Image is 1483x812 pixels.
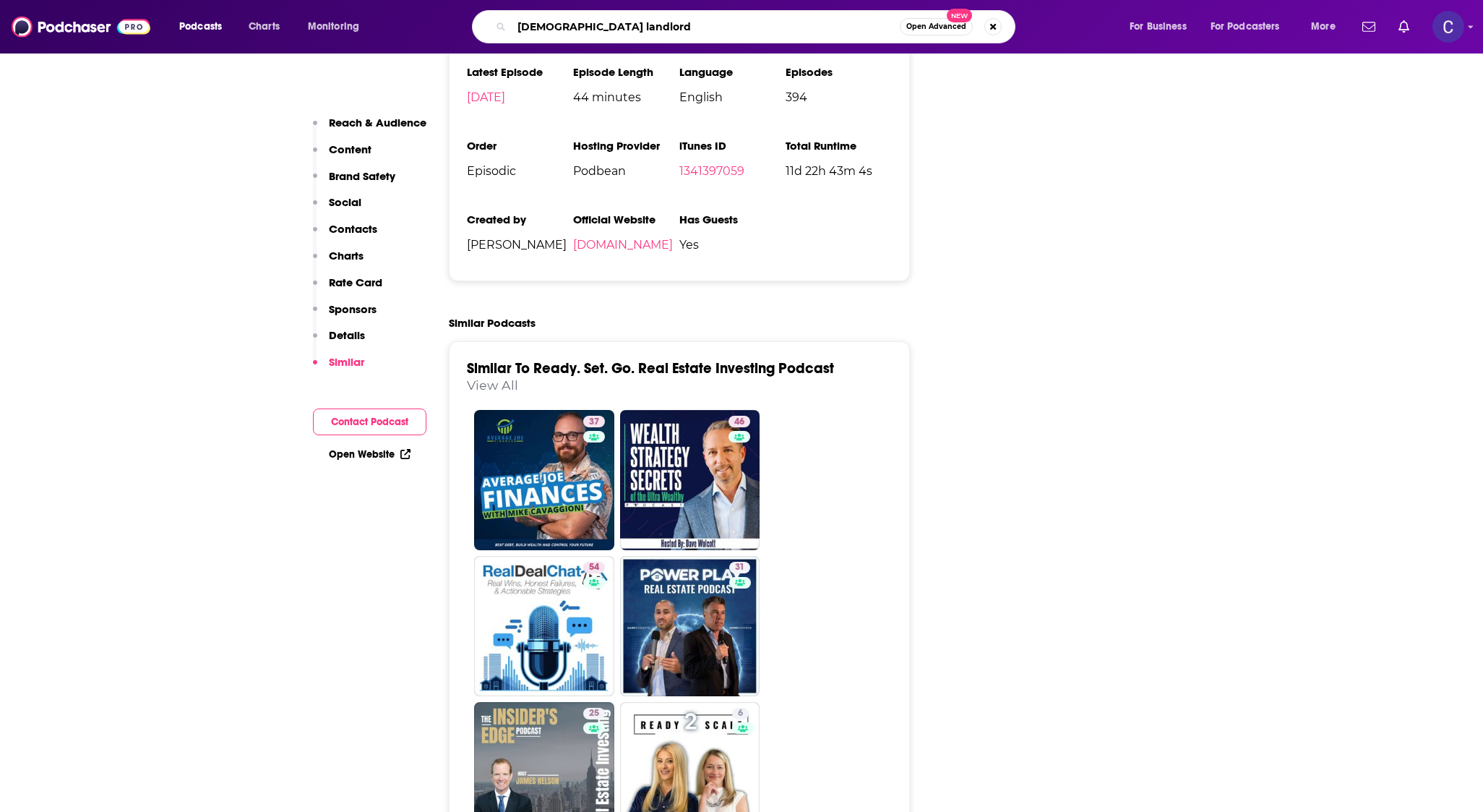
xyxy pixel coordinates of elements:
span: 11d 22h 43m 4s [786,164,892,178]
a: View All [467,377,518,393]
input: Search podcasts, credits, & more... [512,15,900,38]
div: Keywords by Traffic [160,85,244,95]
span: More [1311,17,1336,37]
h3: Latest Episode [467,65,573,79]
button: open menu [1201,15,1301,38]
span: 6 [738,706,743,721]
p: Contacts [329,222,377,236]
a: [DATE] [467,90,505,104]
a: 1341397059 [679,164,744,178]
h3: Episode Length [573,65,679,79]
a: 46 [728,416,750,427]
span: [PERSON_NAME] [467,238,573,252]
span: Podcasts [179,17,222,37]
a: 54 [474,556,614,696]
img: logo_orange.svg [23,23,35,35]
button: Content [313,142,371,169]
p: Charts [329,249,364,262]
a: 46 [620,410,760,550]
button: open menu [298,15,378,38]
img: User Profile [1432,11,1464,43]
p: Brand Safety [329,169,395,183]
div: v 4.0.25 [40,23,71,35]
a: Show notifications dropdown [1357,14,1381,39]
span: 394 [786,90,892,104]
p: Reach & Audience [329,116,426,129]
a: Show notifications dropdown [1393,14,1415,39]
img: Podchaser - Follow, Share and Rate Podcasts [12,13,150,40]
a: Charts [239,15,288,38]
h2: Similar Podcasts [449,316,536,330]
h3: Has Guests [679,213,786,226]
h3: Hosting Provider [573,139,679,153]
p: Similar [329,355,364,369]
button: Reach & Audience [313,116,426,142]
p: Sponsors [329,302,377,316]
h3: Language [679,65,786,79]
span: 31 [735,560,744,575]
a: 6 [732,708,749,719]
span: Open Advanced [906,23,966,30]
h3: iTunes ID [679,139,786,153]
h3: Order [467,139,573,153]
span: Charts [249,17,280,37]
div: Domain: [DOMAIN_NAME] [38,38,159,49]
img: website_grey.svg [23,38,35,49]
span: 44 minutes [573,90,679,104]
img: tab_keywords_by_traffic_grey.svg [144,84,155,95]
button: Rate Card [313,275,382,302]
div: Domain Overview [55,85,129,95]
p: Details [329,328,365,342]
p: Content [329,142,371,156]
button: Contact Podcast [313,409,426,435]
a: 31 [729,562,750,573]
span: For Business [1130,17,1187,37]
a: Similar To Ready. Set. Go. Real Estate Investing Podcast [467,359,834,377]
button: Details [313,328,365,355]
button: open menu [1119,15,1205,38]
span: Logged in as publicityxxtina [1432,11,1464,43]
span: 46 [734,415,744,429]
span: Yes [679,238,786,252]
span: English [679,90,786,104]
h3: Official Website [573,213,679,226]
span: Podbean [573,164,679,178]
button: Brand Safety [313,169,395,196]
p: Social [329,195,361,209]
a: 25 [583,708,605,719]
a: Open Website [329,448,410,461]
span: 37 [589,415,599,429]
button: Open AdvancedNew [900,18,973,35]
button: Show profile menu [1432,11,1464,43]
button: Charts [313,249,364,275]
button: Sponsors [313,302,377,329]
span: For Podcasters [1211,17,1280,37]
button: open menu [169,15,241,38]
button: Contacts [313,222,377,249]
div: Search podcasts, credits, & more... [486,10,1029,43]
button: Similar [313,355,364,382]
button: Social [313,195,361,222]
button: open menu [1301,15,1354,38]
a: 31 [620,556,760,696]
p: Rate Card [329,275,382,289]
h3: Episodes [786,65,892,79]
a: 54 [583,562,605,573]
a: 37 [474,410,614,550]
span: 54 [589,560,599,575]
h3: Created by [467,213,573,226]
span: Episodic [467,164,573,178]
span: 25 [589,706,599,721]
span: Monitoring [308,17,359,37]
a: [DOMAIN_NAME] [573,238,673,252]
span: New [947,9,973,22]
h3: Total Runtime [786,139,892,153]
img: tab_domain_overview_orange.svg [39,84,51,95]
a: 37 [583,416,605,427]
